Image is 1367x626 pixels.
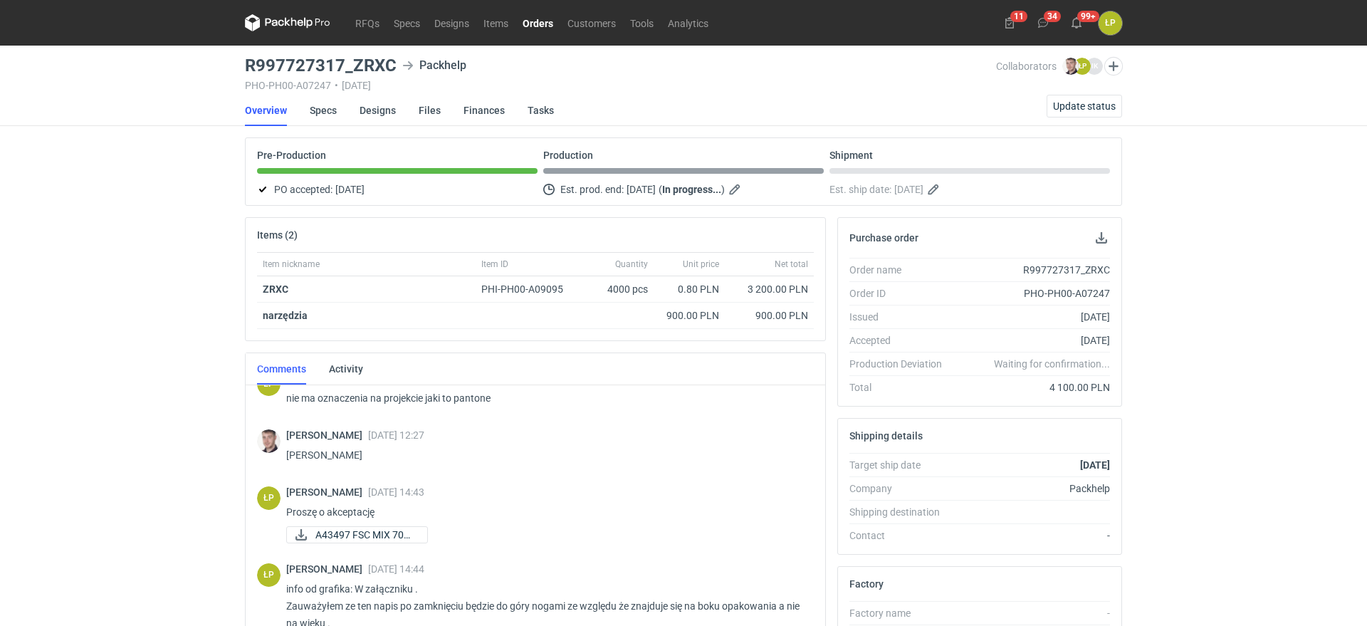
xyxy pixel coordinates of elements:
[1104,57,1123,75] button: Edit collaborators
[849,505,953,519] div: Shipping destination
[849,232,918,244] h2: Purchase order
[528,95,554,126] a: Tasks
[1032,11,1054,34] button: 34
[286,486,368,498] span: [PERSON_NAME]
[953,310,1110,324] div: [DATE]
[245,80,996,91] div: PHO-PH00-A07247 [DATE]
[286,563,368,575] span: [PERSON_NAME]
[543,181,824,198] div: Est. prod. end:
[368,486,424,498] span: [DATE] 14:43
[829,150,873,161] p: Shipment
[335,80,338,91] span: •
[829,181,1110,198] div: Est. ship date:
[730,282,808,296] div: 3 200.00 PLN
[257,563,281,587] div: Łukasz Postawa
[1047,95,1122,118] button: Update status
[1099,11,1122,35] button: ŁP
[286,447,802,464] p: [PERSON_NAME]
[849,528,953,543] div: Contact
[387,14,427,31] a: Specs
[257,486,281,510] figcaption: ŁP
[627,181,656,198] span: [DATE]
[728,181,745,198] button: Edit estimated production end date
[623,14,661,31] a: Tools
[926,181,943,198] button: Edit estimated shipping date
[402,57,466,74] div: Packhelp
[1062,58,1079,75] img: Maciej Sikora
[1080,459,1110,471] strong: [DATE]
[659,308,719,323] div: 900.00 PLN
[286,526,428,543] div: A43497 FSC MIX 70% R997727317_ZRXC 212x122x70xE.pdf
[245,14,330,31] svg: Packhelp Pro
[245,95,287,126] a: Overview
[257,229,298,241] h2: Items (2)
[1053,101,1116,111] span: Update status
[953,380,1110,395] div: 4 100.00 PLN
[849,458,953,472] div: Target ship date
[263,283,288,295] strong: ZRXC
[335,181,365,198] span: [DATE]
[721,184,725,195] em: )
[368,429,424,441] span: [DATE] 12:27
[662,184,721,195] strong: In progress...
[661,14,716,31] a: Analytics
[849,263,953,277] div: Order name
[286,390,802,407] p: nie ma oznaczenia na projekcie jaki to pantone
[257,181,538,198] div: PO accepted:
[257,353,306,385] a: Comments
[315,527,416,543] span: A43497 FSC MIX 70% ...
[849,430,923,442] h2: Shipping details
[730,308,808,323] div: 900.00 PLN
[683,259,719,270] span: Unit price
[286,429,368,441] span: [PERSON_NAME]
[849,333,953,348] div: Accepted
[849,578,884,590] h2: Factory
[849,606,953,620] div: Factory name
[953,333,1110,348] div: [DATE]
[481,259,508,270] span: Item ID
[515,14,560,31] a: Orders
[427,14,476,31] a: Designs
[560,14,623,31] a: Customers
[615,259,648,270] span: Quantity
[953,263,1110,277] div: R997727317_ZRXC
[286,504,802,521] p: Proszę o akceptację
[257,563,281,587] figcaption: ŁP
[994,357,1110,371] em: Waiting for confirmation...
[894,181,923,198] span: [DATE]
[263,259,320,270] span: Item nickname
[1099,11,1122,35] div: Łukasz Postawa
[953,528,1110,543] div: -
[476,14,515,31] a: Items
[1074,58,1091,75] figcaption: ŁP
[659,184,662,195] em: (
[419,95,441,126] a: Files
[582,276,654,303] div: 4000 pcs
[1093,229,1110,246] button: Download PO
[463,95,505,126] a: Finances
[481,282,577,296] div: PHI-PH00-A09095
[953,481,1110,496] div: Packhelp
[953,286,1110,301] div: PHO-PH00-A07247
[849,286,953,301] div: Order ID
[360,95,396,126] a: Designs
[998,11,1021,34] button: 11
[1065,11,1088,34] button: 99+
[996,61,1057,72] span: Collaborators
[849,481,953,496] div: Company
[1086,58,1103,75] figcaption: IK
[348,14,387,31] a: RFQs
[329,353,363,385] a: Activity
[849,310,953,324] div: Issued
[257,486,281,510] div: Łukasz Postawa
[257,429,281,453] img: Maciej Sikora
[257,150,326,161] p: Pre-Production
[953,606,1110,620] div: -
[775,259,808,270] span: Net total
[543,150,593,161] p: Production
[659,282,719,296] div: 0.80 PLN
[368,563,424,575] span: [DATE] 14:44
[849,380,953,395] div: Total
[286,526,428,543] a: A43497 FSC MIX 70% ...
